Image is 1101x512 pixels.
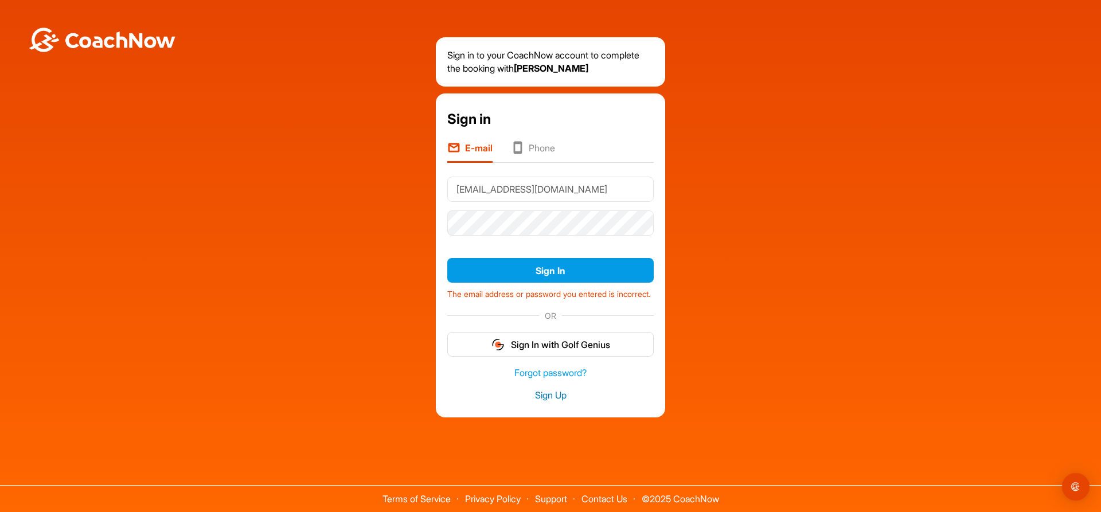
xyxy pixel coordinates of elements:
img: BwLJSsUCoWCh5upNqxVrqldRgqLPVwmV24tXu5FoVAoFEpwwqQ3VIfuoInZCoVCoTD4vwADAC3ZFMkVEQFDAAAAAElFTkSuQmCC [28,28,177,52]
input: E-mail [447,177,654,202]
button: Sign In with Golf Genius [447,332,654,357]
a: Contact Us [581,493,627,505]
strong: [PERSON_NAME] [514,62,588,74]
div: Sign in [447,109,654,130]
div: Sign in to your CoachNow account to complete the booking with [436,37,665,87]
li: Phone [511,141,555,163]
a: Sign Up [447,389,654,402]
span: OR [539,310,562,322]
div: The email address or password you entered is incorrect. [447,283,654,300]
a: Support [535,493,567,505]
a: Terms of Service [382,493,451,505]
li: E-mail [447,141,493,163]
img: gg_logo [491,338,505,351]
a: Forgot password? [447,366,654,380]
button: Sign In [447,258,654,283]
span: © 2025 CoachNow [636,486,725,503]
div: Open Intercom Messenger [1062,473,1090,501]
a: Privacy Policy [465,493,521,505]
